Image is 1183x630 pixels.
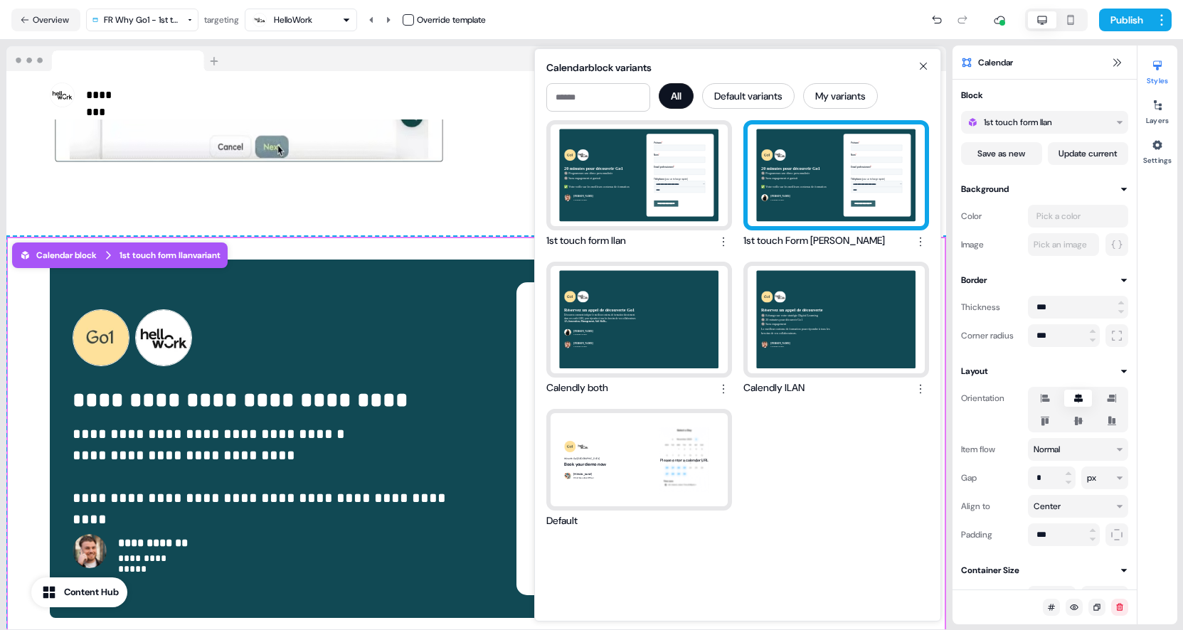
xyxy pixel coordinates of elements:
[743,233,885,250] div: 1st touch Form [PERSON_NAME]
[1028,205,1128,228] button: Pick a color
[978,55,1013,70] span: Calendar
[6,46,225,72] img: Browser topbar
[961,205,1022,228] div: Color
[1099,9,1152,31] button: Publish
[961,88,983,102] div: Block
[11,9,80,31] button: Overview
[546,380,608,397] div: Calendly both
[546,262,732,397] button: Réservez un appel de découverte Go1Découvrez comment intégrer le meilleur contenu de formation di...
[961,111,1128,134] button: 1st touch form Ilan
[743,262,929,397] button: Réservez un appel de découverte🔘 Echange sur votre stratégie Digital Learning🔘 20 minutes pour dé...
[803,83,878,109] button: My variants
[546,409,732,528] button: Win with Go1 [GEOGRAPHIC_DATA]Book your demo now[PERSON_NAME]Chief Executive OfficerCalendlyPleas...
[743,120,929,250] button: 20 minutes pour découvrir Go1🔘 Programmez une démo personnalisée🔘 Sans engagement et gratuit✅ Vot...
[73,534,107,568] img: Contact avatar
[204,13,239,27] div: targeting
[417,13,486,27] div: Override template
[961,142,1042,165] button: Save as new
[961,563,1019,577] div: Container Size
[104,13,182,27] div: FR Why Go1 - 1st touch simple form (aya)
[961,438,1022,461] div: Item flow
[546,60,929,75] div: Calendar block variants
[1034,499,1061,513] div: Center
[743,380,805,397] div: Calendly ILAN
[1137,94,1177,125] button: Layers
[961,495,1022,518] div: Align to
[274,13,312,27] div: HelloWork
[961,466,1022,489] div: Gap
[961,563,1128,577] button: Container Size
[961,88,1128,102] button: Block
[245,9,357,31] button: HelloWork
[984,115,1052,129] div: 1st touch form Ilan
[702,83,795,109] button: Default variants
[1028,233,1099,256] button: Pick an image
[961,273,1128,287] button: Border
[961,296,1022,319] div: Thickness
[1137,54,1177,85] button: Styles
[120,248,221,262] div: 1st touch form Ilan variant
[1031,237,1090,252] div: Pick an image
[1034,209,1083,223] div: Pick a color
[546,120,732,250] button: 20 minutes pour découvrir Go1🔘 Programmez une démo personnalisée🔘 Sans engagement et gratuit✅ Vot...
[1034,442,1060,457] div: Normal
[482,82,903,108] div: En savoir plus sur Go1Programmez une Démo personnalisée
[19,248,97,262] div: Calendar block
[961,324,1022,347] div: Corner radius
[961,233,1022,256] div: Image
[961,182,1009,196] div: Background
[546,233,626,250] div: 1st touch form Ilan
[31,577,127,607] button: Content Hub
[961,364,1128,378] button: Layout
[1087,471,1096,485] div: px
[64,585,119,599] div: Content Hub
[961,387,1022,410] div: Orientation
[961,273,987,287] div: Border
[961,523,1022,546] div: Padding
[1048,142,1129,165] button: Update current
[1137,134,1177,165] button: Settings
[961,364,988,378] div: Layout
[659,83,694,109] button: All
[961,182,1128,196] button: Background
[961,586,1022,609] div: Width
[546,513,578,528] div: Default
